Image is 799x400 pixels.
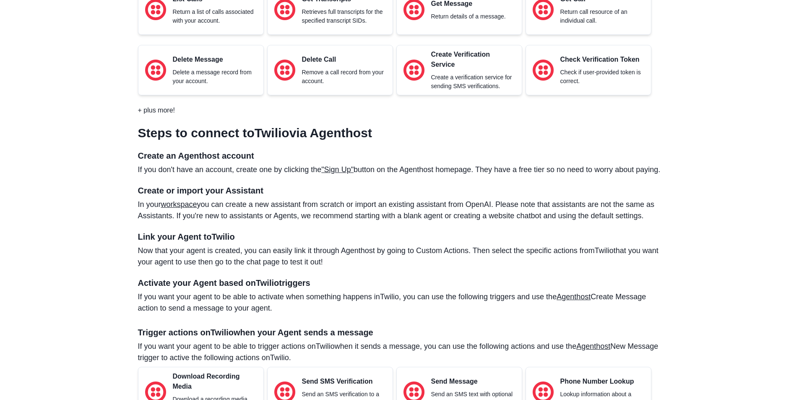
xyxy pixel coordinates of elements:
[302,55,386,65] p: Delete Call
[138,245,661,268] p: Now that your agent is created, you can easily link it through Agenthost by going to Custom Actio...
[138,327,661,337] h4: Trigger actions on Twilio when your Agent sends a message
[138,278,661,288] h4: Activate your Agent based on Twilio triggers
[138,151,661,161] h4: Create an Agenthost account
[145,60,166,81] img: Twilio logo
[576,342,610,350] a: Agenthost
[431,50,515,70] p: Create Verification Service
[560,8,644,25] p: Return call resource of an individual call.
[560,55,644,65] p: Check Verification Token
[431,73,515,91] p: Create a verification service for sending SMS verifications.
[557,293,591,301] a: Agenthost
[431,12,506,21] p: Return details of a message.
[173,371,257,392] p: Download Recording Media
[173,68,257,86] p: Delete a message record from your account.
[302,376,386,387] p: Send SMS Verification
[138,199,661,222] p: In your you can create a new assistant from scratch or import an existing assistant from OpenAI. ...
[302,68,386,86] p: Remove a call record from your account.
[321,165,354,174] a: "Sign Up"
[302,8,386,25] p: Retrieves full transcripts for the specified transcript SIDs.
[138,232,661,242] h4: Link your Agent to Twilio
[173,8,257,25] p: Return a list of calls associated with your account.
[403,60,424,81] img: Twilio logo
[138,341,661,363] p: If you want your agent to be able to trigger actions on Twilio when it sends a message, you can u...
[138,105,175,115] p: + plus more!
[431,376,515,387] p: Send Message
[138,291,661,314] p: If you want your agent to be able to activate when something happens in Twilio , you can use the ...
[533,60,554,81] img: Twilio logo
[173,55,257,65] p: Delete Message
[560,376,644,387] p: Phone Number Lookup
[138,164,661,175] p: If you don't have an account, create one by clicking the button on the Agenthost homepage. They h...
[138,186,661,196] h4: Create or import your Assistant
[274,60,295,81] img: Twilio logo
[161,200,197,209] a: workspace
[138,125,661,141] h3: Steps to connect to Twilio via Agenthost
[560,68,644,86] p: Check if user-provided token is correct.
